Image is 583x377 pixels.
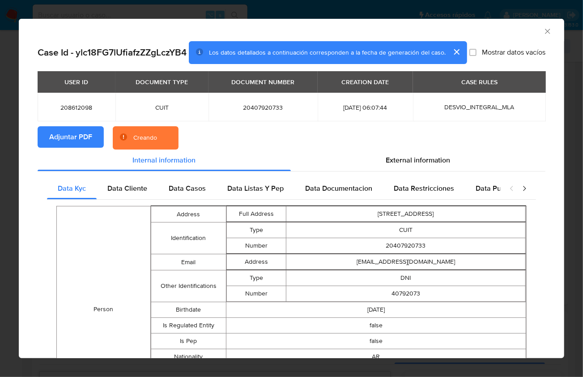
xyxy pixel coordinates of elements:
[226,334,526,349] td: false
[446,41,467,63] button: cerrar
[169,183,206,193] span: Data Casos
[469,49,477,56] input: Mostrar datos vacíos
[394,183,454,193] span: Data Restricciones
[476,183,537,193] span: Data Publicaciones
[286,270,526,286] td: DNI
[133,133,157,142] div: Creando
[38,47,187,58] h2: Case Id - ylc18FG7lUfiafzZZgLczYB4
[226,223,286,238] td: Type
[286,254,526,270] td: [EMAIL_ADDRESS][DOMAIN_NAME]
[227,183,284,193] span: Data Listas Y Pep
[286,223,526,238] td: CUIT
[151,254,226,270] td: Email
[209,48,446,57] span: Los datos detallados a continuación corresponden a la fecha de generación del caso.
[151,349,226,365] td: Nationality
[38,126,104,148] button: Adjuntar PDF
[226,318,526,334] td: false
[226,238,286,254] td: Number
[328,103,402,111] span: [DATE] 06:07:44
[38,150,545,171] div: Detailed info
[336,74,394,90] div: CREATION DATE
[151,318,226,334] td: Is Regulated Entity
[48,103,105,111] span: 208612098
[386,155,451,165] span: External information
[226,206,286,222] td: Full Address
[226,254,286,270] td: Address
[543,27,551,35] button: Cerrar ventana
[47,178,500,199] div: Detailed internal info
[151,270,226,302] td: Other Identifications
[130,74,193,90] div: DOCUMENT TYPE
[151,334,226,349] td: Is Pep
[107,183,147,193] span: Data Cliente
[126,103,198,111] span: CUIT
[226,270,286,286] td: Type
[286,206,526,222] td: [STREET_ADDRESS]
[59,74,94,90] div: USER ID
[482,48,545,57] span: Mostrar datos vacíos
[49,127,92,147] span: Adjuntar PDF
[226,302,526,318] td: [DATE]
[226,286,286,302] td: Number
[151,223,226,254] td: Identification
[151,206,226,223] td: Address
[286,238,526,254] td: 20407920733
[456,74,503,90] div: CASE RULES
[19,19,564,358] div: closure-recommendation-modal
[58,183,86,193] span: Data Kyc
[226,74,300,90] div: DOCUMENT NUMBER
[151,302,226,318] td: Birthdate
[132,155,196,165] span: Internal information
[226,349,526,365] td: AR
[219,103,307,111] span: 20407920733
[444,103,514,111] span: DESVIO_INTEGRAL_MLA
[286,286,526,302] td: 40792073
[305,183,372,193] span: Data Documentacion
